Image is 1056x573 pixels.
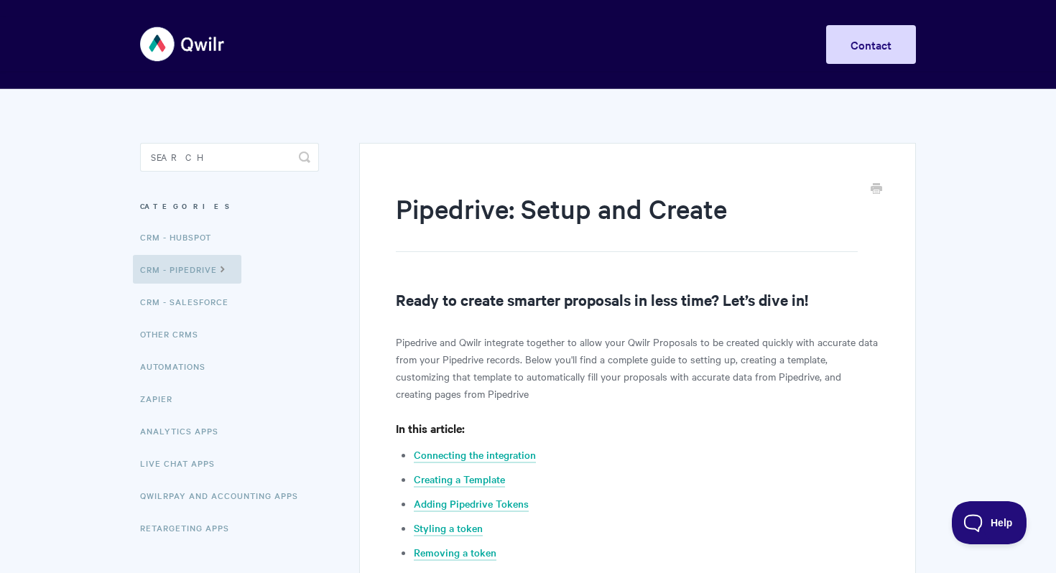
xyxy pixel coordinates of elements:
h3: Categories [140,193,319,219]
a: CRM - Pipedrive [133,255,241,284]
a: Print this Article [871,182,882,197]
a: Adding Pipedrive Tokens [414,496,529,512]
iframe: Toggle Customer Support [952,501,1027,544]
a: CRM - Salesforce [140,287,239,316]
a: Analytics Apps [140,416,229,445]
p: Pipedrive and Qwilr integrate together to allow your Qwilr Proposals to be created quickly with a... [396,333,879,402]
a: Live Chat Apps [140,449,226,478]
h2: Ready to create smarter proposals in less time? Let’s dive in! [396,288,879,311]
a: Automations [140,352,216,381]
a: CRM - HubSpot [140,223,222,251]
a: Retargeting Apps [140,513,240,542]
a: Connecting the integration [414,447,536,463]
input: Search [140,143,319,172]
a: Other CRMs [140,320,209,348]
a: QwilrPay and Accounting Apps [140,481,309,510]
a: Zapier [140,384,183,413]
img: Qwilr Help Center [140,17,226,71]
a: Styling a token [414,521,483,536]
a: Creating a Template [414,472,505,488]
h1: Pipedrive: Setup and Create [396,190,858,252]
h4: In this article: [396,419,879,437]
a: Contact [826,25,916,64]
a: Removing a token [414,545,496,561]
